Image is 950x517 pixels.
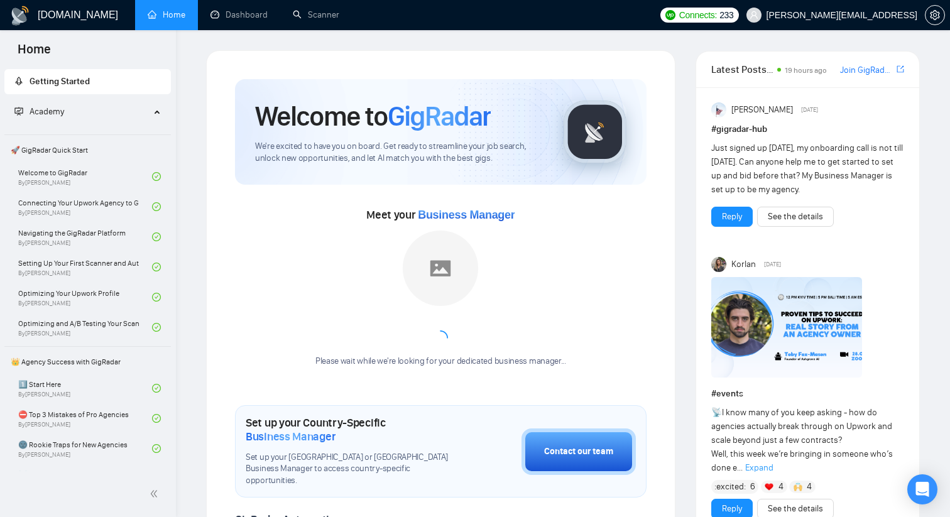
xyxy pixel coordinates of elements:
[778,481,783,493] span: 4
[246,452,459,487] span: Set up your [GEOGRAPHIC_DATA] or [GEOGRAPHIC_DATA] Business Manager to access country-specific op...
[711,407,722,418] span: 📡
[768,502,823,516] a: See the details
[152,202,161,211] span: check-circle
[711,143,903,195] span: Just signed up [DATE], my onboarding call is not till [DATE]. Can anyone help me to get started t...
[750,11,758,19] span: user
[711,257,726,272] img: Korlan
[925,5,945,25] button: setting
[18,283,152,311] a: Optimizing Your Upwork ProfileBy[PERSON_NAME]
[711,387,904,401] h1: # events
[765,482,773,491] img: ❤️
[679,8,717,22] span: Connects:
[731,258,756,271] span: Korlan
[907,474,937,504] div: Open Intercom Messenger
[768,210,823,224] a: See the details
[18,253,152,281] a: Setting Up Your First Scanner and Auto-BidderBy[PERSON_NAME]
[255,99,491,133] h1: Welcome to
[897,63,904,75] a: export
[388,99,491,133] span: GigRadar
[745,462,773,473] span: Expand
[801,104,818,116] span: [DATE]
[293,9,339,20] a: searchScanner
[246,430,336,444] span: Business Manager
[722,502,742,516] a: Reply
[18,163,152,190] a: Welcome to GigRadarBy[PERSON_NAME]
[210,9,268,20] a: dashboardDashboard
[152,293,161,302] span: check-circle
[711,277,862,378] img: F09C1F8H75G-Event%20with%20Tobe%20Fox-Mason.png
[152,444,161,453] span: check-circle
[30,106,64,117] span: Academy
[308,356,574,367] div: Please wait while we're looking for your dedicated business manager...
[722,210,742,224] a: Reply
[152,172,161,181] span: check-circle
[30,76,90,87] span: Getting Started
[152,323,161,332] span: check-circle
[794,482,802,491] img: 🙌
[711,122,904,136] h1: # gigradar-hub
[6,138,170,163] span: 🚀 GigRadar Quick Start
[785,66,827,75] span: 19 hours ago
[255,141,543,165] span: We're excited to have you on board. Get ready to streamline your job search, unlock new opportuni...
[152,414,161,423] span: check-circle
[18,405,152,432] a: ⛔ Top 3 Mistakes of Pro AgenciesBy[PERSON_NAME]
[6,349,170,374] span: 👑 Agency Success with GigRadar
[925,10,944,20] span: setting
[366,208,515,222] span: Meet your
[152,384,161,393] span: check-circle
[10,6,30,26] img: logo
[807,481,812,493] span: 4
[544,445,613,459] div: Contact our team
[711,62,773,77] span: Latest Posts from the GigRadar Community
[14,107,23,116] span: fund-projection-screen
[152,263,161,271] span: check-circle
[925,10,945,20] a: setting
[14,77,23,85] span: rocket
[840,63,894,77] a: Join GigRadar Slack Community
[152,232,161,241] span: check-circle
[14,106,64,117] span: Academy
[564,101,626,163] img: gigradar-logo.png
[764,259,781,270] span: [DATE]
[18,465,152,493] a: ☠️ Fatal Traps for Solo Freelancers
[897,64,904,74] span: export
[731,103,793,117] span: [PERSON_NAME]
[18,313,152,341] a: Optimizing and A/B Testing Your Scanner for Better ResultsBy[PERSON_NAME]
[246,416,459,444] h1: Set up your Country-Specific
[18,435,152,462] a: 🌚 Rookie Traps for New AgenciesBy[PERSON_NAME]
[418,209,515,221] span: Business Manager
[665,10,675,20] img: upwork-logo.png
[711,407,893,473] span: I know many of you keep asking - how do agencies actually break through on Upwork and scale beyon...
[430,328,452,349] span: loading
[150,487,162,500] span: double-left
[8,40,61,67] span: Home
[711,102,726,117] img: Anisuzzaman Khan
[148,9,185,20] a: homeHome
[521,428,636,475] button: Contact our team
[719,8,733,22] span: 233
[711,207,753,227] button: Reply
[714,480,746,494] span: :excited:
[750,481,755,493] span: 6
[4,69,171,94] li: Getting Started
[757,207,834,227] button: See the details
[18,193,152,220] a: Connecting Your Upwork Agency to GigRadarBy[PERSON_NAME]
[18,223,152,251] a: Navigating the GigRadar PlatformBy[PERSON_NAME]
[403,231,478,306] img: placeholder.png
[18,374,152,402] a: 1️⃣ Start HereBy[PERSON_NAME]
